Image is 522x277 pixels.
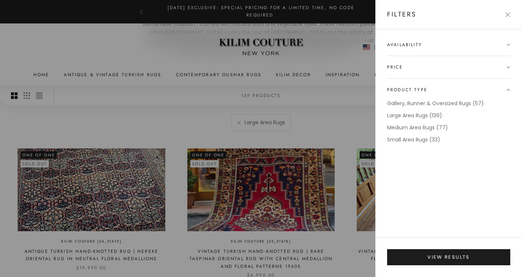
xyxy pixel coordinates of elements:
[387,79,510,101] summary: Product type
[387,136,440,144] label: Small Area Rugs (33)
[387,63,403,71] span: Price
[387,9,417,20] p: Filters
[387,41,422,48] span: Availability
[387,56,510,78] summary: Price
[387,41,510,56] summary: Availability
[387,111,442,120] label: Large Area Rugs (139)
[387,86,427,93] span: Product type
[387,99,484,108] label: Gallery, Runner & Oversized Rugs (57)
[387,249,510,265] button: View results
[387,123,448,132] label: Medium Area Rugs (77)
